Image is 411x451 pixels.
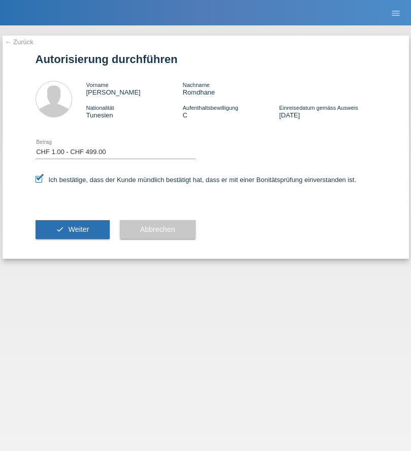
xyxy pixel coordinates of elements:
div: [DATE] [279,104,375,119]
h1: Autorisierung durchführen [36,53,376,66]
a: ← Zurück [5,38,34,46]
i: check [56,225,64,233]
span: Abbrechen [140,225,175,233]
span: Nationalität [86,105,114,111]
span: Einreisedatum gemäss Ausweis [279,105,358,111]
div: Romdhane [182,81,279,96]
div: C [182,104,279,119]
a: menu [386,10,406,16]
label: Ich bestätige, dass der Kunde mündlich bestätigt hat, dass er mit einer Bonitätsprüfung einversta... [36,176,357,184]
span: Aufenthaltsbewilligung [182,105,238,111]
button: check Weiter [36,220,110,239]
div: [PERSON_NAME] [86,81,183,96]
button: Abbrechen [120,220,196,239]
span: Vorname [86,82,109,88]
span: Weiter [68,225,89,233]
div: Tunesien [86,104,183,119]
span: Nachname [182,82,209,88]
i: menu [391,8,401,18]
